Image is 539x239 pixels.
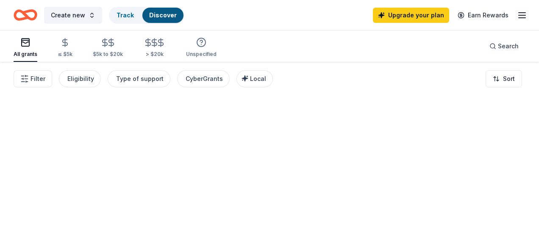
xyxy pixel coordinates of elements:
button: TrackDiscover [109,7,184,24]
div: $5k to $20k [93,51,123,58]
div: Unspecified [186,51,217,58]
button: Unspecified [186,34,217,62]
button: > $20k [143,34,166,62]
span: Create new [51,10,85,20]
button: Eligibility [59,70,101,87]
button: Sort [486,70,522,87]
span: Sort [503,74,515,84]
button: CyberGrants [177,70,230,87]
a: Earn Rewards [453,8,514,23]
button: Type of support [108,70,170,87]
button: Filter [14,70,52,87]
span: Local [250,75,266,82]
div: All grants [14,51,37,58]
div: Type of support [116,74,164,84]
button: Create new [44,7,102,24]
a: Home [14,5,37,25]
div: CyberGrants [186,74,223,84]
div: > $20k [143,51,166,58]
button: All grants [14,34,37,62]
span: Search [498,41,519,51]
span: Filter [31,74,45,84]
a: Track [117,11,134,19]
button: ≤ $5k [58,34,72,62]
div: ≤ $5k [58,51,72,58]
button: Local [236,70,273,87]
button: $5k to $20k [93,34,123,62]
div: Eligibility [67,74,94,84]
a: Upgrade your plan [373,8,449,23]
button: Search [483,38,525,55]
a: Discover [149,11,177,19]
